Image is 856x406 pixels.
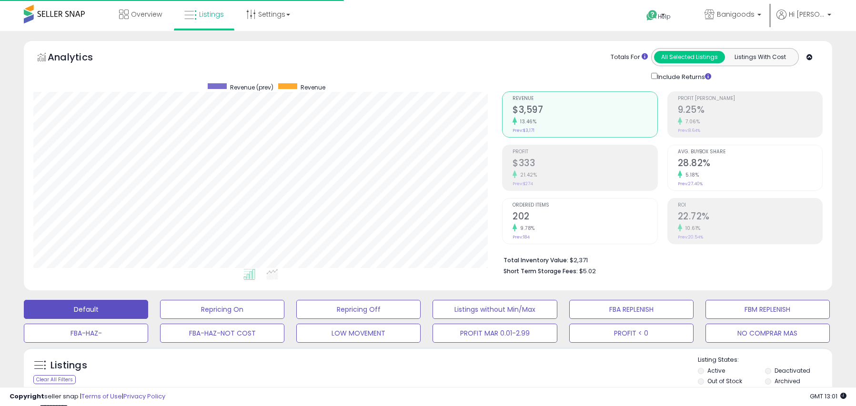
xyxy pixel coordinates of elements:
[678,104,822,117] h2: 9.25%
[513,234,530,240] small: Prev: 184
[579,267,596,276] span: $5.02
[775,377,800,385] label: Archived
[433,324,557,343] button: PROFIT MAR 0.01-2.99
[646,10,658,21] i: Get Help
[10,392,165,401] div: seller snap | |
[517,171,537,178] small: 21.42%
[513,181,533,187] small: Prev: $274
[24,324,148,343] button: FBA-HAZ-
[654,51,725,63] button: All Selected Listings
[682,118,700,125] small: 7.06%
[81,392,122,401] a: Terms of Use
[517,225,535,232] small: 9.78%
[517,118,536,125] small: 13.46%
[504,267,578,275] b: Short Term Storage Fees:
[678,128,700,133] small: Prev: 8.64%
[707,377,742,385] label: Out of Stock
[717,10,755,19] span: Banigoods
[131,10,162,19] span: Overview
[24,300,148,319] button: Default
[50,359,87,372] h5: Listings
[123,392,165,401] a: Privacy Policy
[296,324,421,343] button: LOW MOVEMENT
[789,10,825,19] span: Hi [PERSON_NAME]
[513,128,534,133] small: Prev: $3,171
[682,225,701,232] small: 10.61%
[678,203,822,208] span: ROI
[644,71,723,82] div: Include Returns
[230,83,273,91] span: Revenue (prev)
[513,149,657,155] span: Profit
[639,2,689,31] a: Help
[48,50,111,66] h5: Analytics
[160,324,284,343] button: FBA-HAZ-NOT COST
[678,234,703,240] small: Prev: 20.54%
[678,149,822,155] span: Avg. Buybox Share
[776,10,831,31] a: Hi [PERSON_NAME]
[725,51,796,63] button: Listings With Cost
[10,392,44,401] strong: Copyright
[199,10,224,19] span: Listings
[658,12,671,20] span: Help
[33,375,76,384] div: Clear All Filters
[611,53,648,62] div: Totals For
[433,300,557,319] button: Listings without Min/Max
[513,104,657,117] h2: $3,597
[569,300,694,319] button: FBA REPLENISH
[513,158,657,170] h2: $333
[569,324,694,343] button: PROFIT < 0
[707,366,725,375] label: Active
[678,158,822,170] h2: 28.82%
[301,83,325,91] span: Revenue
[775,366,810,375] label: Deactivated
[513,96,657,101] span: Revenue
[513,211,657,224] h2: 202
[698,356,832,365] p: Listing States:
[705,300,830,319] button: FBM REPLENISH
[513,203,657,208] span: Ordered Items
[682,171,699,178] small: 5.18%
[678,211,822,224] h2: 22.72%
[504,254,816,265] li: $2,371
[810,392,846,401] span: 2025-08-15 13:01 GMT
[678,96,822,101] span: Profit [PERSON_NAME]
[160,300,284,319] button: Repricing On
[296,300,421,319] button: Repricing Off
[705,324,830,343] button: NO COMPRAR MAS
[504,256,568,264] b: Total Inventory Value:
[678,181,703,187] small: Prev: 27.40%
